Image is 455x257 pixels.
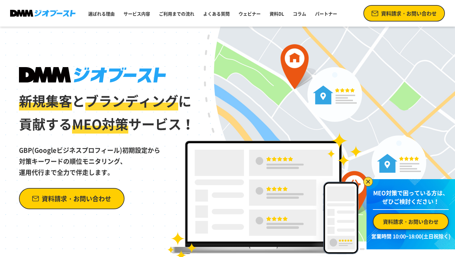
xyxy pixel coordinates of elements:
a: パートナー [312,8,340,19]
span: 資料請求・お問い合わせ [381,9,437,17]
p: 営業時間 10:00~18:00(土日祝除く) [370,232,451,240]
span: 資料請求・お問い合わせ [383,218,439,225]
a: コラム [290,8,309,19]
a: 資料請求・お問い合わせ [373,213,449,230]
a: 資料DL [267,8,287,19]
img: DMMジオブースト [19,67,166,83]
p: MEO対策で困っている方は、 ぜひご検討ください！ [373,189,449,210]
a: サービス内容 [121,8,153,19]
h1: と に 貢献する サービス！ [19,67,195,136]
img: DMMジオブースト [10,10,76,17]
a: 資料請求・お問い合わせ [19,188,124,209]
img: バナーを閉じる [363,177,373,186]
span: MEO対策 [72,114,128,134]
a: 資料請求・お問い合わせ [363,5,445,22]
span: 資料請求・お問い合わせ [42,193,111,204]
p: GBP(Googleビジネスプロフィール)初期設定から 対策キーワードの順位モニタリング、 運用代行まで全力で伴走します。 [19,136,195,178]
a: ウェビナー [236,8,263,19]
span: ブランディング [85,91,178,110]
a: よくある質問 [201,8,232,19]
a: 選ばれる理由 [86,8,117,19]
a: ご利用までの流れ [156,8,197,19]
span: 新規集客 [19,91,72,110]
